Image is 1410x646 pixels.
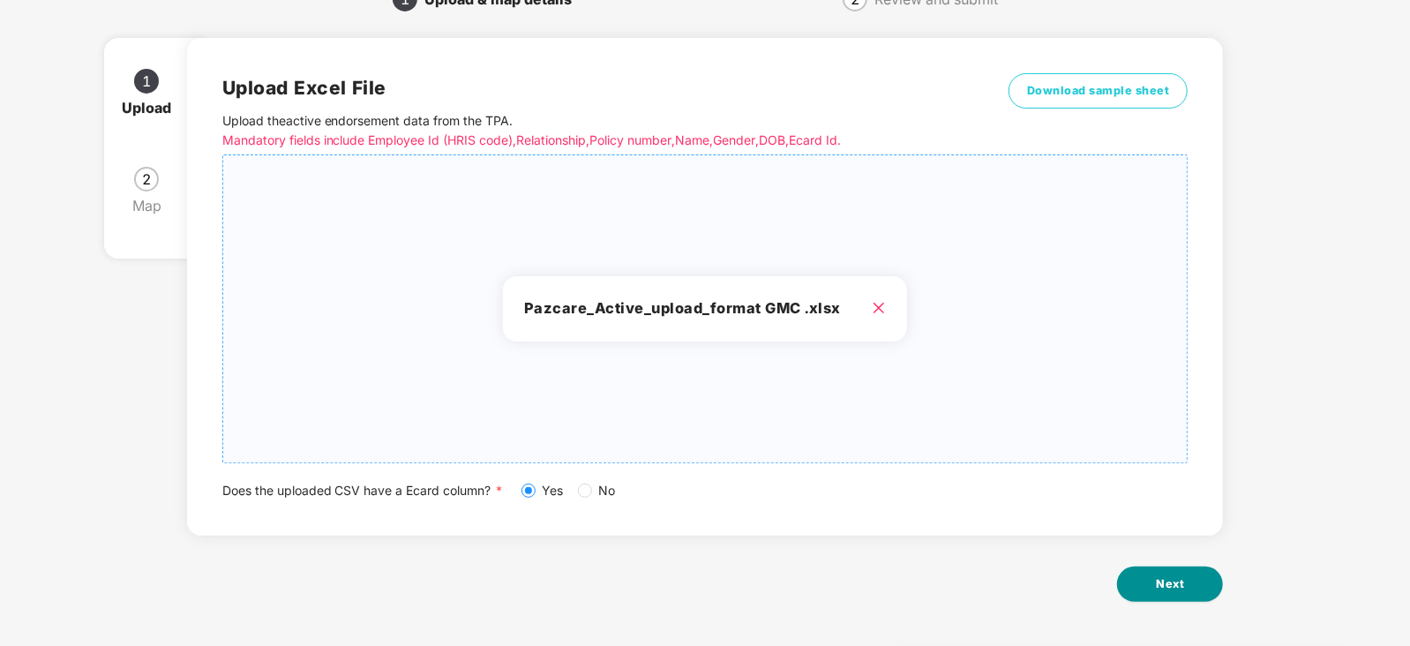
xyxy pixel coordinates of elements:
[222,111,947,150] p: Upload the active endorsement data from the TPA .
[122,94,185,122] div: Upload
[223,155,1188,462] span: Pazcare_Active_upload_format GMC .xlsx close
[524,297,886,320] h3: Pazcare_Active_upload_format GMC .xlsx
[222,131,947,150] p: Mandatory fields include Employee Id (HRIS code), Relationship, Policy number, Name, Gender, DOB,...
[142,74,151,88] span: 1
[1117,567,1223,602] button: Next
[872,301,886,315] span: close
[132,192,176,220] div: Map
[1009,73,1189,109] button: Download sample sheet
[1027,82,1170,100] span: Download sample sheet
[536,481,571,500] span: Yes
[222,73,947,102] h2: Upload Excel File
[592,481,623,500] span: No
[1156,575,1184,593] span: Next
[222,481,1189,500] div: Does the uploaded CSV have a Ecard column?
[142,172,151,186] span: 2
